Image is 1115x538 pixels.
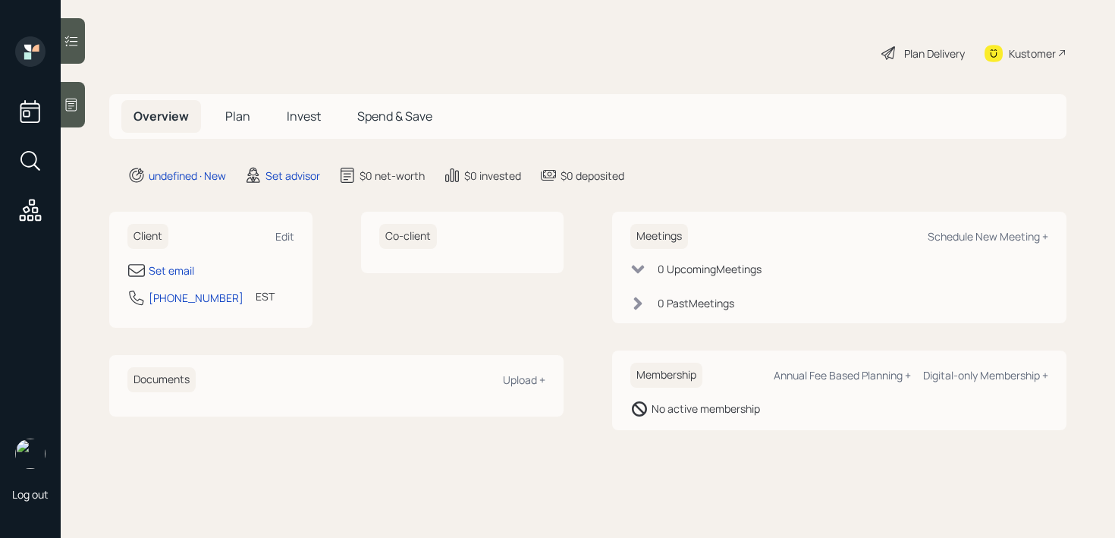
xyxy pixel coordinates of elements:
div: Edit [275,229,294,244]
h6: Client [127,224,168,249]
h6: Co-client [379,224,437,249]
div: No active membership [652,401,760,417]
div: $0 deposited [561,168,624,184]
div: Kustomer [1009,46,1056,61]
div: Set email [149,263,194,278]
h6: Meetings [630,224,688,249]
div: Set advisor [265,168,320,184]
div: Upload + [503,373,545,387]
div: Annual Fee Based Planning + [774,368,911,382]
div: Plan Delivery [904,46,965,61]
div: 0 Past Meeting s [658,295,734,311]
img: retirable_logo.png [15,439,46,469]
div: Log out [12,487,49,502]
h6: Membership [630,363,702,388]
div: EST [256,288,275,304]
div: undefined · New [149,168,226,184]
div: 0 Upcoming Meeting s [658,261,762,277]
div: $0 net-worth [360,168,425,184]
div: Digital-only Membership + [923,368,1048,382]
div: Schedule New Meeting + [928,229,1048,244]
span: Invest [287,108,321,124]
div: [PHONE_NUMBER] [149,290,243,306]
h6: Documents [127,367,196,392]
div: $0 invested [464,168,521,184]
span: Spend & Save [357,108,432,124]
span: Plan [225,108,250,124]
span: Overview [133,108,189,124]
